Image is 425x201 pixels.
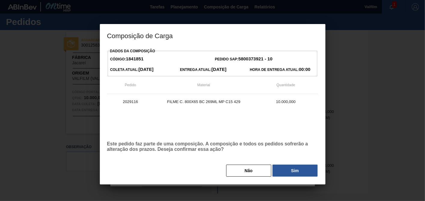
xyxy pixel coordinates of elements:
[226,165,271,177] button: Não
[197,83,210,87] span: Material
[215,57,273,61] span: Pedido SAP:
[107,141,318,152] p: Este pedido faz parte de uma composição. A composição e todos os pedidos sofrerão a alteração dos...
[180,68,226,72] span: Entrega Atual:
[273,165,318,177] button: Sim
[154,94,254,109] td: FILME C. 800X65 BC 269ML MP C15 429
[110,49,155,53] label: Dados da Composição
[250,68,310,72] span: Hora de Entrega Atual:
[276,83,295,87] span: Quantidade
[211,67,226,72] strong: [DATE]
[110,68,153,72] span: Coleta Atual:
[139,67,154,72] strong: [DATE]
[125,83,136,87] span: Pedido
[254,94,318,109] td: 10.000,000
[126,56,143,61] strong: 1841851
[100,24,325,47] h3: Composição de Carga
[110,57,143,61] span: Código:
[239,56,273,61] strong: 5800373921 - 10
[299,67,310,72] strong: 00:00
[107,94,154,109] td: 2029116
